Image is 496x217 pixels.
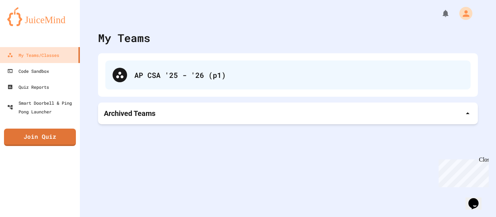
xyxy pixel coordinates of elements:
[104,108,155,118] p: Archived Teams
[3,3,50,46] div: Chat with us now!Close
[134,70,463,80] div: AP CSA '25 - '26 (p1)
[7,83,49,91] div: Quiz Reports
[436,157,489,187] iframe: chat widget
[7,67,49,75] div: Code Sandbox
[428,7,452,20] div: My Notifications
[465,188,489,210] iframe: chat widget
[105,60,471,89] div: AP CSA '25 - '26 (p1)
[7,7,73,26] img: logo-orange.svg
[7,99,77,116] div: Smart Doorbell & Ping Pong Launcher
[98,30,150,46] div: My Teams
[452,5,474,22] div: My Account
[7,51,59,59] div: My Teams/Classes
[4,129,76,146] a: Join Quiz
